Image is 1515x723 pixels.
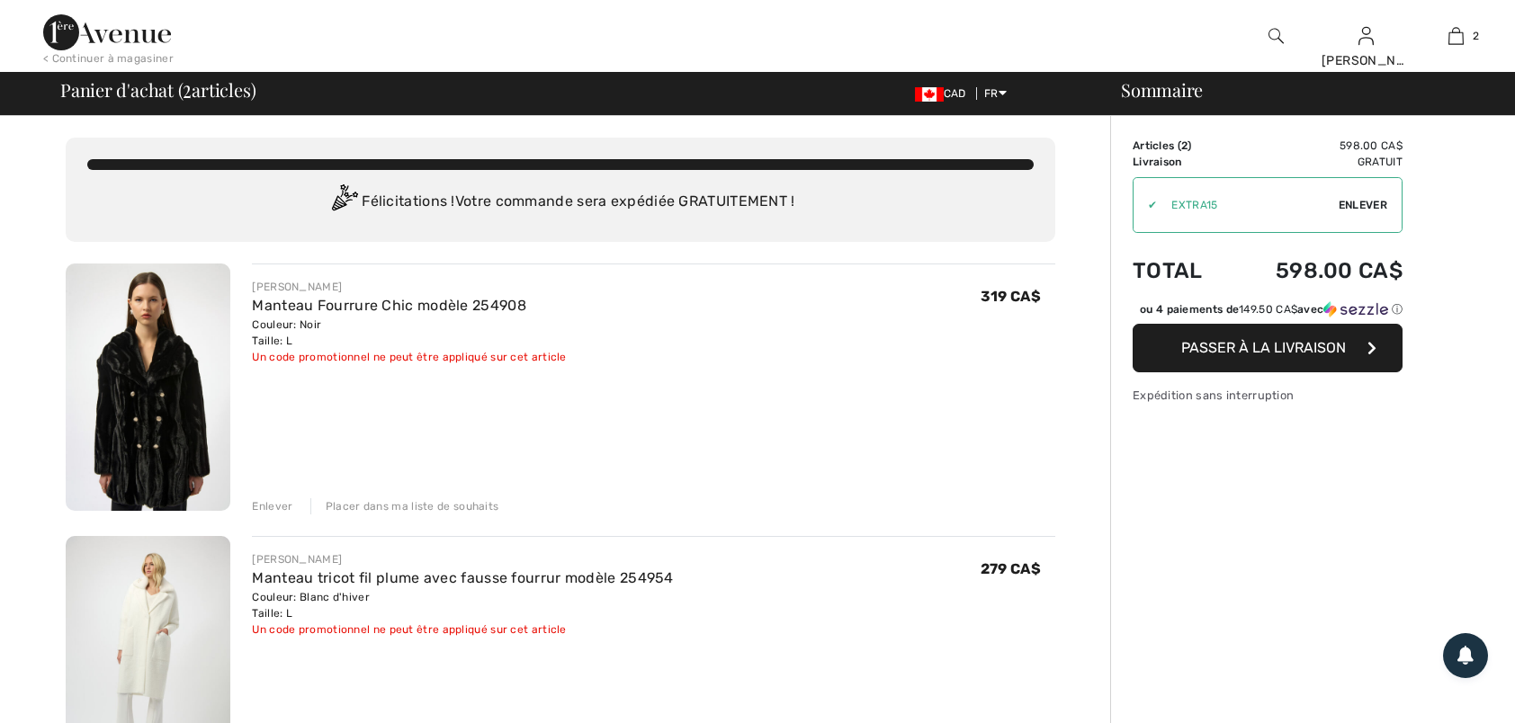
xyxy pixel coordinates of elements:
input: Code promo [1157,178,1339,232]
span: CAD [915,87,973,100]
img: recherche [1268,25,1284,47]
button: Passer à la livraison [1133,324,1403,372]
a: Manteau Fourrure Chic modèle 254908 [252,297,526,314]
div: Couleur: Noir Taille: L [252,317,566,349]
a: Manteau tricot fil plume avec fausse fourrur modèle 254954 [252,569,673,586]
img: Sezzle [1323,301,1388,317]
span: 2 [1473,28,1479,44]
div: Félicitations ! Votre commande sera expédiée GRATUITEMENT ! [87,184,1034,220]
td: Gratuit [1228,154,1403,170]
img: Mon panier [1448,25,1464,47]
td: 598.00 CA$ [1228,138,1403,154]
span: Panier d'achat ( articles) [60,81,255,99]
div: [PERSON_NAME] [1322,51,1410,70]
img: 1ère Avenue [43,14,171,50]
td: 598.00 CA$ [1228,240,1403,301]
span: 319 CA$ [981,288,1041,305]
div: Sommaire [1099,81,1504,99]
div: [PERSON_NAME] [252,279,566,295]
div: [PERSON_NAME] [252,551,673,567]
span: Passer à la livraison [1181,339,1346,356]
span: Enlever [1339,197,1387,213]
img: Congratulation2.svg [326,184,362,220]
div: Couleur: Blanc d'hiver Taille: L [252,589,673,621]
div: ou 4 paiements de149.50 CA$avecSezzle Cliquez pour en savoir plus sur Sezzle [1133,301,1403,324]
div: Un code promotionnel ne peut être appliqué sur cet article [252,349,566,365]
div: ou 4 paiements de avec [1140,301,1403,317]
div: Placer dans ma liste de souhaits [310,498,499,514]
span: FR [984,87,1007,100]
span: 149.50 CA$ [1239,303,1297,316]
img: Mes infos [1358,25,1374,47]
span: 2 [183,76,192,100]
span: 279 CA$ [981,560,1041,577]
div: Expédition sans interruption [1133,387,1403,404]
img: Manteau Fourrure Chic modèle 254908 [66,263,230,511]
img: Canadian Dollar [915,87,944,102]
td: Livraison [1133,154,1228,170]
td: Total [1133,240,1228,301]
div: Un code promotionnel ne peut être appliqué sur cet article [252,621,673,638]
div: ✔ [1134,197,1157,213]
td: Articles ( ) [1133,138,1228,154]
div: Enlever [252,498,292,514]
span: 2 [1181,139,1188,152]
a: Se connecter [1358,27,1374,44]
div: < Continuer à magasiner [43,50,174,67]
a: 2 [1412,25,1500,47]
